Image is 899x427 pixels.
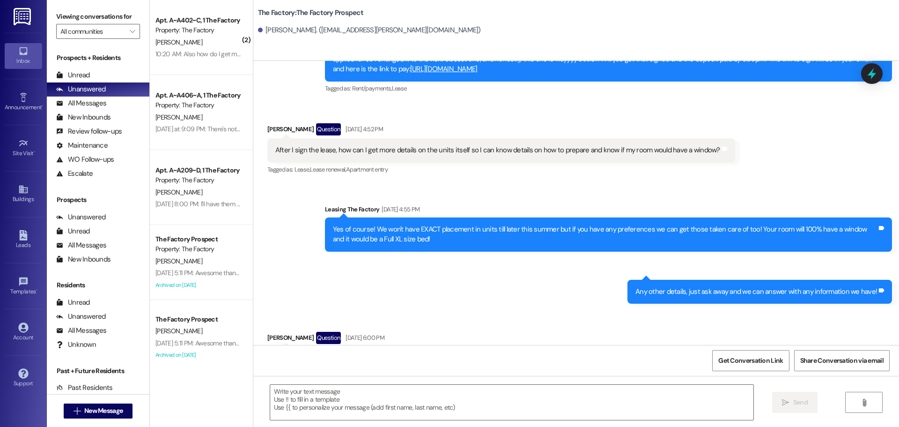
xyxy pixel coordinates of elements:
[130,28,135,35] i: 
[325,204,892,217] div: Leasing The Factory
[310,165,346,173] span: Lease renewal ,
[56,141,108,150] div: Maintenance
[258,8,363,18] b: The Factory: The Factory Prospect
[155,165,242,175] div: Apt. A~A209~D, 1 The Factory
[352,84,392,92] span: Rent/payments ,
[155,349,243,361] div: Archived on [DATE]
[5,227,42,253] a: Leads
[47,53,149,63] div: Prospects + Residents
[56,70,90,80] div: Unread
[392,84,407,92] span: Lease
[782,399,789,406] i: 
[155,269,245,277] div: [DATE] 5:11 PM: Awesome thanks !
[316,332,341,344] div: Question
[712,350,789,371] button: Get Conversation Link
[36,287,37,293] span: •
[56,155,114,165] div: WO Follow-ups
[155,200,477,208] div: [DATE] 8:00 PM: I'll have them take a look at it, if they don't have a notification could you dir...
[56,226,90,236] div: Unread
[5,274,42,299] a: Templates •
[155,257,202,265] span: [PERSON_NAME]
[56,340,96,350] div: Unknown
[410,64,478,74] a: [URL][DOMAIN_NAME]
[155,234,242,244] div: The Factory Prospect
[316,123,341,135] div: Question
[800,356,884,366] span: Share Conversation via email
[155,175,242,185] div: Property: The Factory
[325,82,892,95] div: Tagged as:
[56,298,90,307] div: Unread
[56,212,106,222] div: Unanswered
[155,279,243,291] div: Archived on [DATE]
[343,124,383,134] div: [DATE] 4:52 PM
[64,404,133,419] button: New Message
[155,15,242,25] div: Apt. A~A402~C, 1 The Factory
[56,240,106,250] div: All Messages
[267,123,735,138] div: [PERSON_NAME]
[793,397,808,407] span: Send
[635,287,877,297] div: Any other details, just ask away and we can answer with any information we have!
[155,90,242,100] div: Apt. A~A406~A, 1 The Factory
[60,24,125,39] input: All communities
[56,169,93,179] div: Escalate
[861,399,868,406] i: 
[379,204,420,214] div: [DATE] 4:55 PM
[56,312,106,322] div: Unanswered
[155,50,278,58] div: 10:20 AM: Also how do I get my parking pass,
[258,25,481,35] div: [PERSON_NAME]. ([EMAIL_ADDRESS][PERSON_NAME][DOMAIN_NAME])
[155,244,242,254] div: Property: The Factory
[5,366,42,391] a: Support
[275,145,720,155] div: After I sign the lease, how can I get more details on the units itself so I can know details on h...
[295,165,310,173] span: Lease ,
[772,392,818,413] button: Send
[56,326,106,336] div: All Messages
[84,406,123,416] span: New Message
[14,8,33,25] img: ResiDesk Logo
[56,255,111,264] div: New Inbounds
[47,366,149,376] div: Past + Future Residents
[155,125,364,133] div: [DATE] at 9:09 PM: There's nothing on our end that says it needs to be signed
[42,103,43,109] span: •
[346,165,388,173] span: Apartment entry
[47,280,149,290] div: Residents
[5,135,42,161] a: Site Visit •
[56,127,122,136] div: Review follow-ups
[56,9,140,24] label: Viewing conversations for
[333,225,877,245] div: Yes of course! We won't have EXACT placement in units till later this summer but if you have any ...
[5,181,42,207] a: Buildings
[56,84,106,94] div: Unanswered
[56,383,113,393] div: Past Residents
[267,332,463,347] div: [PERSON_NAME]
[56,98,106,108] div: All Messages
[155,315,242,324] div: The Factory Prospect
[5,43,42,68] a: Inbox
[34,149,35,155] span: •
[155,327,202,335] span: [PERSON_NAME]
[56,112,111,122] div: New Inbounds
[155,100,242,110] div: Property: The Factory
[5,320,42,345] a: Account
[718,356,783,366] span: Get Conversation Link
[343,333,384,343] div: [DATE] 6:00 PM
[794,350,890,371] button: Share Conversation via email
[155,188,202,196] span: [PERSON_NAME]
[155,339,245,347] div: [DATE] 5:11 PM: Awesome thanks !
[155,38,202,46] span: [PERSON_NAME]
[267,163,735,176] div: Tagged as:
[47,195,149,205] div: Prospects
[74,407,81,415] i: 
[155,113,202,121] span: [PERSON_NAME]
[155,25,242,35] div: Property: The Factory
